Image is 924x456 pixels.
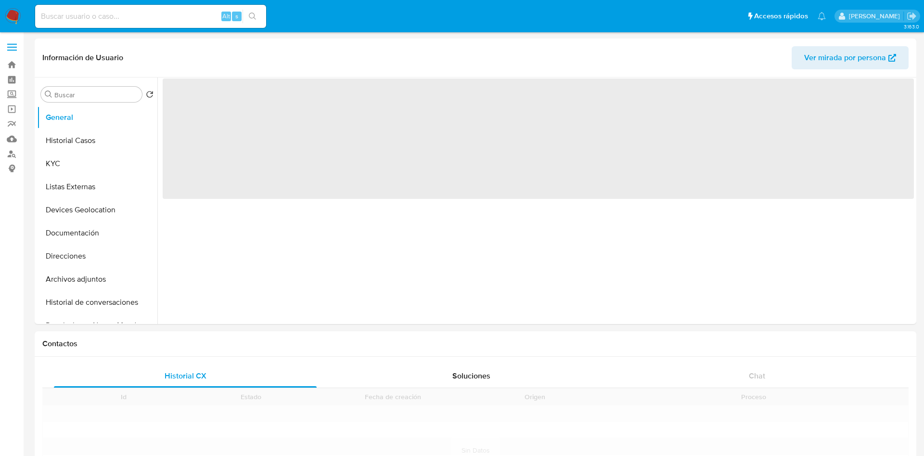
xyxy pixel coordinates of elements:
[165,370,206,381] span: Historial CX
[35,10,266,23] input: Buscar usuario o caso...
[749,370,765,381] span: Chat
[42,339,909,349] h1: Contactos
[37,175,157,198] button: Listas Externas
[42,53,123,63] h1: Información de Usuario
[792,46,909,69] button: Ver mirada por persona
[37,221,157,245] button: Documentación
[37,314,157,337] button: Restricciones Nuevo Mundo
[37,268,157,291] button: Archivos adjuntos
[37,129,157,152] button: Historial Casos
[163,78,914,199] span: ‌
[452,370,490,381] span: Soluciones
[37,291,157,314] button: Historial de conversaciones
[146,91,154,101] button: Volver al orden por defecto
[54,91,138,99] input: Buscar
[222,12,230,21] span: Alt
[849,12,903,21] p: ivonne.perezonofre@mercadolibre.com.mx
[804,46,886,69] span: Ver mirada por persona
[754,11,808,21] span: Accesos rápidos
[45,91,52,98] button: Buscar
[37,152,157,175] button: KYC
[243,10,262,23] button: search-icon
[907,11,917,21] a: Salir
[37,106,157,129] button: General
[818,12,826,20] a: Notificaciones
[235,12,238,21] span: s
[37,245,157,268] button: Direcciones
[37,198,157,221] button: Devices Geolocation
